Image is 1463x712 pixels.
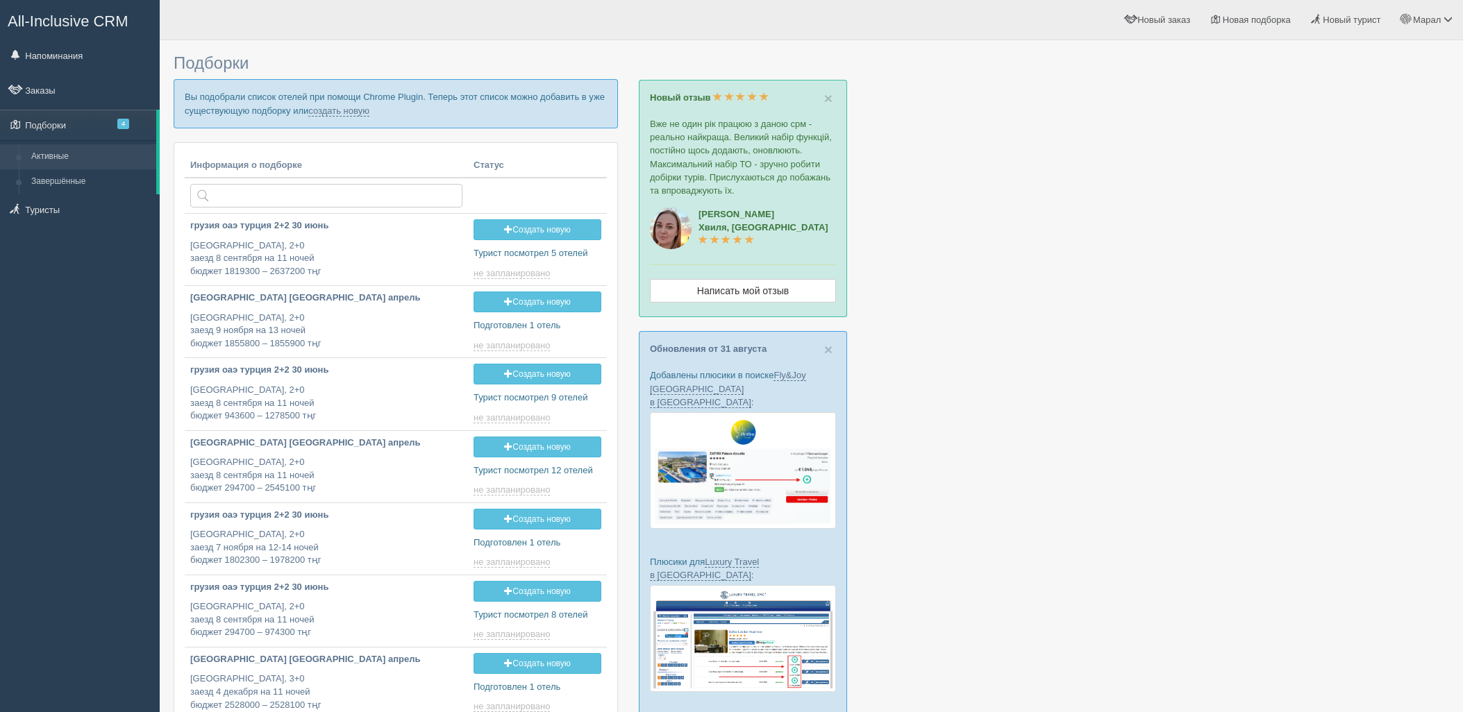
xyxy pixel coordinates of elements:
a: [GEOGRAPHIC_DATA] [GEOGRAPHIC_DATA] апрель [GEOGRAPHIC_DATA], 2+0заезд 8 сентября на 11 ночейбюдж... [185,431,468,501]
a: [PERSON_NAME]Хвиля, [GEOGRAPHIC_DATA] [699,209,828,246]
p: Турист посмотрел 9 отелей [474,391,601,405]
p: Подготовлен 1 отель [474,681,601,694]
a: Создать новую [474,509,601,529]
a: Создать новую [474,219,601,240]
span: 4 [117,119,129,129]
span: Новый турист [1323,15,1380,25]
span: не запланировано [474,629,550,640]
p: Вже не один рік працюю з даною срм - реально найкраща. Великий набір функцій, постійно щось додаю... [650,117,836,197]
p: Турист посмотрел 5 отелей [474,247,601,260]
span: × [824,90,833,106]
span: не запланировано [474,557,550,568]
a: Создать новую [474,436,601,457]
span: Новый заказ [1137,15,1190,25]
a: Fly&Joy [GEOGRAPHIC_DATA] в [GEOGRAPHIC_DATA] [650,370,806,407]
th: Статус [468,153,607,178]
a: не запланировано [474,268,553,279]
span: Подборки [174,53,249,72]
span: × [824,341,833,357]
a: не запланировано [474,701,553,712]
span: All-Inclusive CRM [8,12,128,30]
span: не запланировано [474,701,550,712]
a: Создать новую [474,581,601,602]
p: грузия оаэ турция 2+2 30 июнь [190,219,462,232]
p: Плюсики для : [650,555,836,582]
p: [GEOGRAPHIC_DATA], 2+0 заезд 8 сентября на 11 ночей бюджет 294700 – 2545100 тңг [190,456,462,495]
a: Создать новую [474,653,601,674]
a: Создать новую [474,291,601,312]
p: Турист посмотрел 8 отелей [474,609,601,622]
p: Подготовлен 1 отель [474,536,601,550]
p: грузия оаэ турция 2+2 30 июнь [190,364,462,377]
a: создать новую [308,105,369,117]
span: не запланировано [474,340,550,351]
span: не запланировано [474,412,550,423]
a: Новый отзыв [650,92,769,103]
a: грузия оаэ турция 2+2 30 июнь [GEOGRAPHIC_DATA], 2+0заезд 8 сентября на 11 ночейбюджет 294700 – 9... [185,575,468,645]
a: не запланировано [474,412,553,423]
a: не запланировано [474,340,553,351]
img: luxury-travel-%D0%BF%D0%BE%D0%B4%D0%B1%D0%BE%D1%80%D0%BA%D0%B0-%D1%81%D1%80%D0%BC-%D0%B4%D0%BB%D1... [650,585,836,692]
span: Новая подборка [1223,15,1291,25]
p: грузия оаэ турция 2+2 30 июнь [190,581,462,594]
p: [GEOGRAPHIC_DATA], 2+0 заезд 8 сентября на 11 ночей бюджет 1819300 – 2637200 тңг [190,239,462,278]
a: не запланировано [474,484,553,495]
p: [GEOGRAPHIC_DATA], 2+0 заезд 9 ноября на 13 ночей бюджет 1855800 – 1855900 тңг [190,312,462,350]
p: Вы подобрали список отелей при помощи Chrome Plugin. Теперь этот список можно добавить в уже суще... [174,79,618,128]
p: [GEOGRAPHIC_DATA] [GEOGRAPHIC_DATA] апрель [190,291,462,305]
a: грузия оаэ турция 2+2 30 июнь [GEOGRAPHIC_DATA], 2+0заезд 8 сентября на 11 ночейбюджет 1819300 – ... [185,214,468,284]
p: Подготовлен 1 отель [474,319,601,332]
input: Поиск по стране или туристу [190,184,462,207]
p: грузия оаэ турция 2+2 30 июнь [190,509,462,522]
a: Завершённые [25,169,156,194]
a: не запланировано [474,629,553,640]
a: грузия оаэ турция 2+2 30 июнь [GEOGRAPHIC_DATA], 2+0заезд 7 ноября на 12-14 ночейбюджет 1802300 –... [185,503,468,573]
span: не запланировано [474,484,550,495]
p: [GEOGRAPHIC_DATA] [GEOGRAPHIC_DATA] апрель [190,653,462,666]
button: Close [824,91,833,105]
p: [GEOGRAPHIC_DATA] [GEOGRAPHIC_DATA] апрель [190,436,462,450]
img: fly-joy-de-proposal-crm-for-travel-agency.png [650,412,836,529]
a: Написать мой отзыв [650,279,836,303]
p: Турист посмотрел 12 отелей [474,464,601,477]
a: All-Inclusive CRM [1,1,159,39]
a: Создать новую [474,364,601,384]
button: Close [824,342,833,357]
p: [GEOGRAPHIC_DATA], 2+0 заезд 8 сентября на 11 ночей бюджет 294700 – 974300 тңг [190,600,462,639]
p: [GEOGRAPHIC_DATA], 3+0 заезд 4 декабря на 11 ночей бюджет 2528000 – 2528100 тңг [190,672,462,711]
p: [GEOGRAPHIC_DATA], 2+0 заезд 8 сентября на 11 ночей бюджет 943600 – 1278500 тңг [190,384,462,423]
a: не запланировано [474,557,553,568]
a: Luxury Travel в [GEOGRAPHIC_DATA] [650,557,759,581]
a: Активные [25,144,156,169]
th: Информация о подборке [185,153,468,178]
span: Марал [1413,15,1441,25]
p: [GEOGRAPHIC_DATA], 2+0 заезд 7 ноября на 12-14 ночей бюджет 1802300 – 1978200 тңг [190,528,462,567]
a: [GEOGRAPHIC_DATA] [GEOGRAPHIC_DATA] апрель [GEOGRAPHIC_DATA], 2+0заезд 9 ноября на 13 ночейбюджет... [185,286,468,356]
span: не запланировано [474,268,550,279]
p: Добавлены плюсики в поиске : [650,368,836,408]
a: Обновления от 31 августа [650,344,767,354]
a: грузия оаэ турция 2+2 30 июнь [GEOGRAPHIC_DATA], 2+0заезд 8 сентября на 11 ночейбюджет 943600 – 1... [185,358,468,428]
